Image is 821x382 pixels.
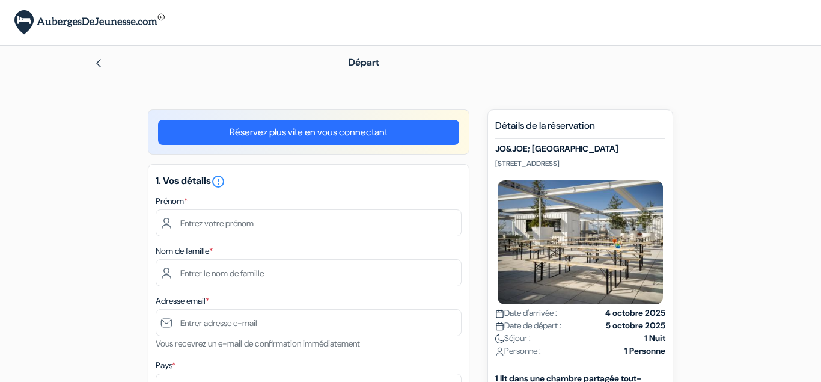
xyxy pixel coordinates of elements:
span: Date de départ : [495,319,561,332]
span: Séjour : [495,332,531,345]
span: Départ [349,56,379,69]
a: error_outline [211,174,225,187]
span: Personne : [495,345,541,357]
input: Entrer le nom de famille [156,259,462,286]
label: Nom de famille [156,245,213,257]
label: Prénom [156,195,188,208]
img: calendar.svg [495,322,504,331]
p: [STREET_ADDRESS] [495,159,665,168]
label: Adresse email [156,295,209,307]
i: error_outline [211,174,225,189]
img: AubergesDeJeunesse.com [14,10,165,35]
strong: 1 Nuit [644,332,665,345]
strong: 4 octobre 2025 [605,307,665,319]
h5: 1. Vos détails [156,174,462,189]
small: Vous recevrez un e-mail de confirmation immédiatement [156,338,360,349]
span: Date d'arrivée : [495,307,557,319]
input: Entrer adresse e-mail [156,309,462,336]
strong: 1 Personne [624,345,665,357]
label: Pays [156,359,175,372]
h5: JO&JOE; [GEOGRAPHIC_DATA] [495,144,665,154]
img: user_icon.svg [495,347,504,356]
input: Entrez votre prénom [156,209,462,236]
h5: Détails de la réservation [495,120,665,139]
a: Réservez plus vite en vous connectant [158,120,459,145]
strong: 5 octobre 2025 [606,319,665,332]
img: left_arrow.svg [94,58,103,68]
img: moon.svg [495,334,504,343]
img: calendar.svg [495,309,504,318]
